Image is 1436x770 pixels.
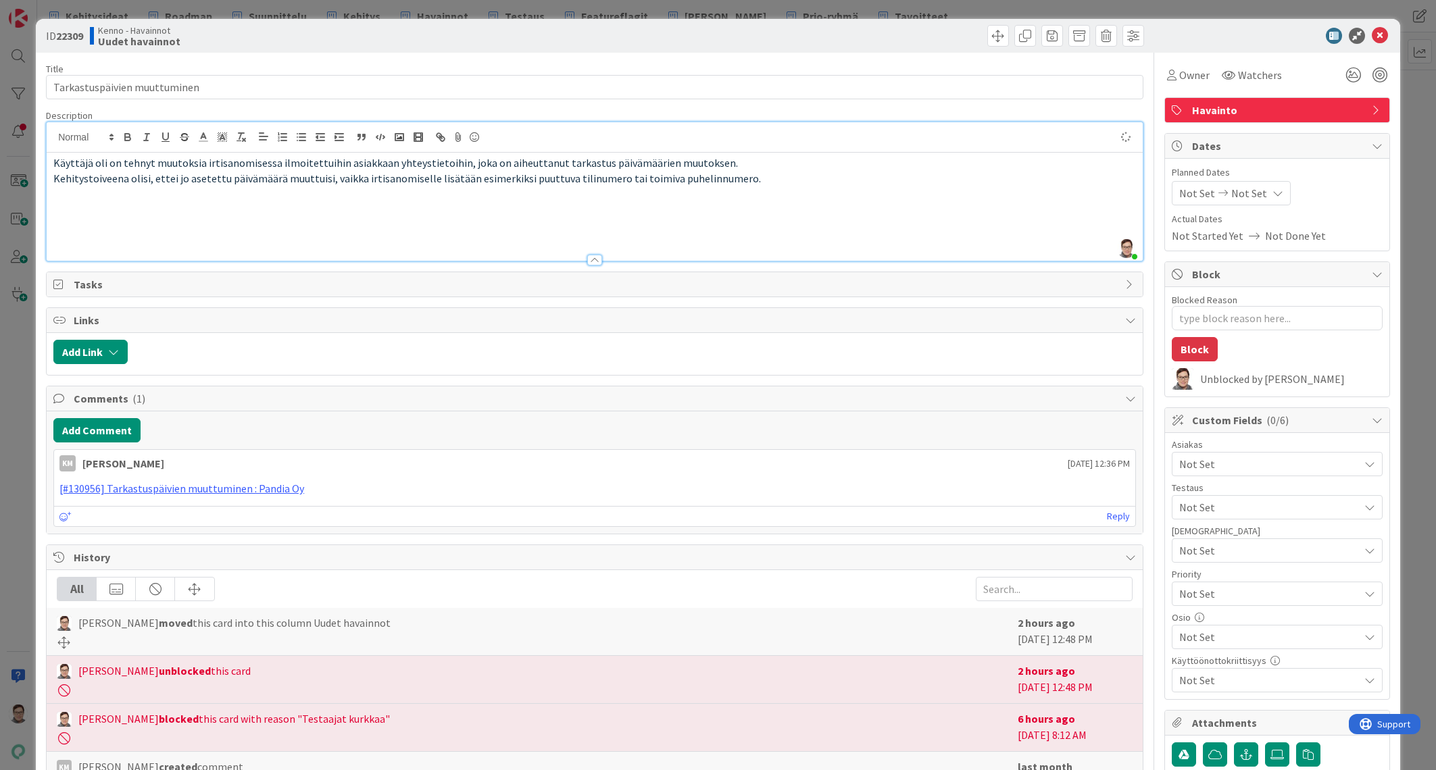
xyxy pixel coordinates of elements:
button: Add Link [53,340,128,364]
span: Block [1192,266,1365,282]
span: Not Set [1231,185,1267,201]
label: Title [46,63,64,75]
div: [DATE] 12:48 PM [1018,615,1133,648]
span: Description [46,109,93,122]
span: Tasks [74,276,1118,292]
div: [DEMOGRAPHIC_DATA] [1172,526,1383,536]
a: Reply [1107,508,1130,525]
b: blocked [159,712,199,725]
a: [#130956] Tarkastuspäivien muuttuminen : Pandia Oy [59,482,304,495]
span: Not Set [1179,185,1215,201]
span: [PERSON_NAME] this card [78,663,251,679]
b: 6 hours ago [1018,712,1075,725]
img: TLZ6anu1DcGAWb83eubghn1RH4uaPPi4.jfif [1117,239,1136,258]
span: Attachments [1192,715,1365,731]
span: Actual Dates [1172,212,1383,226]
div: Käyttöönottokriittisyys [1172,656,1383,665]
b: 2 hours ago [1018,616,1075,630]
div: KM [59,455,76,471]
b: Uudet havainnot [98,36,180,47]
button: Block [1172,337,1218,361]
img: SM [57,664,72,679]
input: Search... [976,577,1133,601]
div: Testaus [1172,483,1383,492]
span: Not Set [1179,629,1359,645]
img: SM [57,712,72,727]
span: [DATE] 12:36 PM [1068,457,1130,471]
span: Kehitystoiveena olisi, ettei jo asetettu päivämäärä muuttuisi, vaikka irtisanomiselle lisätään es... [53,172,761,185]
span: Kenno - Havainnot [98,25,180,36]
span: Links [74,312,1118,328]
img: SM [1172,368,1193,390]
span: Not Started Yet [1172,228,1243,244]
div: Asiakas [1172,440,1383,449]
label: Blocked Reason [1172,294,1237,306]
div: [PERSON_NAME] [82,455,164,471]
div: Osio [1172,613,1383,622]
b: unblocked [159,664,211,677]
button: Add Comment [53,418,141,442]
span: Havainto [1192,102,1365,118]
span: Not Set [1179,542,1359,559]
span: Owner [1179,67,1210,83]
span: [PERSON_NAME] this card with reason "Testaajat kurkkaa" [78,711,390,727]
div: [DATE] 8:12 AM [1018,711,1133,744]
span: Not Set [1179,456,1359,472]
div: [DATE] 12:48 PM [1018,663,1133,696]
span: Not Set [1179,584,1352,603]
div: Unblocked by [PERSON_NAME] [1200,373,1383,385]
b: 2 hours ago [1018,664,1075,677]
span: Planned Dates [1172,165,1383,180]
div: All [57,577,97,600]
span: [PERSON_NAME] this card into this column Uudet havainnot [78,615,391,631]
input: type card name here... [46,75,1143,99]
span: Not Set [1179,499,1359,515]
b: 22309 [56,29,83,43]
span: Comments [74,390,1118,407]
span: ID [46,28,83,44]
div: Priority [1172,569,1383,579]
b: moved [159,616,193,630]
span: Custom Fields [1192,412,1365,428]
span: Watchers [1238,67,1282,83]
span: Dates [1192,138,1365,154]
img: SM [57,616,72,631]
span: History [74,549,1118,565]
span: Not Done Yet [1265,228,1326,244]
span: ( 0/6 ) [1266,413,1289,427]
span: Käyttäjä oli on tehnyt muutoksia irtisanomisessa ilmoitettuihin asiakkaan yhteystietoihin, joka o... [53,156,738,170]
span: Support [28,2,61,18]
span: ( 1 ) [132,392,145,405]
span: Not Set [1179,672,1359,688]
